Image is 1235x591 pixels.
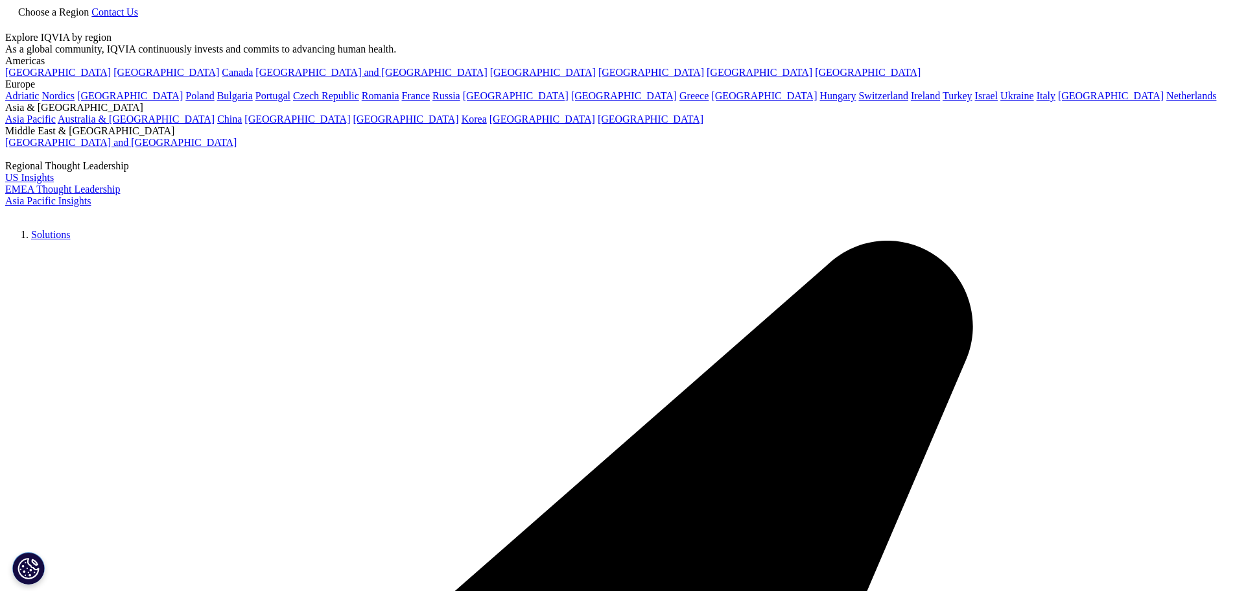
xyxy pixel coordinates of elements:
a: Korea [462,114,487,125]
div: As a global community, IQVIA continuously invests and commits to advancing human health. [5,43,1230,55]
a: [GEOGRAPHIC_DATA] [815,67,921,78]
a: [GEOGRAPHIC_DATA] [598,67,704,78]
a: [GEOGRAPHIC_DATA] [353,114,459,125]
a: [GEOGRAPHIC_DATA] [489,114,595,125]
a: [GEOGRAPHIC_DATA] [598,114,703,125]
a: Turkey [943,90,972,101]
a: Greece [679,90,709,101]
a: [GEOGRAPHIC_DATA] [463,90,569,101]
a: [GEOGRAPHIC_DATA] [113,67,219,78]
a: Asia Pacific [5,114,56,125]
a: [GEOGRAPHIC_DATA] and [GEOGRAPHIC_DATA] [5,137,237,148]
div: Explore IQVIA by region [5,32,1230,43]
div: Middle East & [GEOGRAPHIC_DATA] [5,125,1230,137]
a: Bulgaria [217,90,253,101]
a: Switzerland [858,90,908,101]
a: [GEOGRAPHIC_DATA] [5,67,111,78]
a: France [402,90,430,101]
div: Americas [5,55,1230,67]
a: Australia & [GEOGRAPHIC_DATA] [58,114,215,125]
a: Italy [1037,90,1055,101]
a: Adriatic [5,90,39,101]
a: Portugal [255,90,290,101]
a: Netherlands [1166,90,1216,101]
span: Choose a Region [18,6,89,18]
a: [GEOGRAPHIC_DATA] [244,114,350,125]
a: EMEA Thought Leadership [5,184,120,195]
a: Hungary [819,90,856,101]
a: Contact Us [91,6,138,18]
a: Poland [185,90,214,101]
a: Ireland [911,90,940,101]
a: Canada [222,67,253,78]
a: [GEOGRAPHIC_DATA] and [GEOGRAPHIC_DATA] [255,67,487,78]
a: Russia [432,90,460,101]
a: [GEOGRAPHIC_DATA] [1058,90,1164,101]
a: [GEOGRAPHIC_DATA] [707,67,812,78]
div: Regional Thought Leadership [5,160,1230,172]
a: Nordics [41,90,75,101]
a: Romania [362,90,399,101]
a: [GEOGRAPHIC_DATA] [711,90,817,101]
a: Solutions [31,229,70,240]
a: Asia Pacific Insights [5,195,91,206]
a: China [217,114,242,125]
a: US Insights [5,172,54,183]
a: [GEOGRAPHIC_DATA] [571,90,677,101]
button: Cookies Settings [12,552,45,585]
a: [GEOGRAPHIC_DATA] [77,90,183,101]
a: [GEOGRAPHIC_DATA] [490,67,596,78]
a: Israel [975,90,998,101]
div: Europe [5,78,1230,90]
a: Czech Republic [293,90,359,101]
a: Ukraine [1000,90,1034,101]
div: Asia & [GEOGRAPHIC_DATA] [5,102,1230,114]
